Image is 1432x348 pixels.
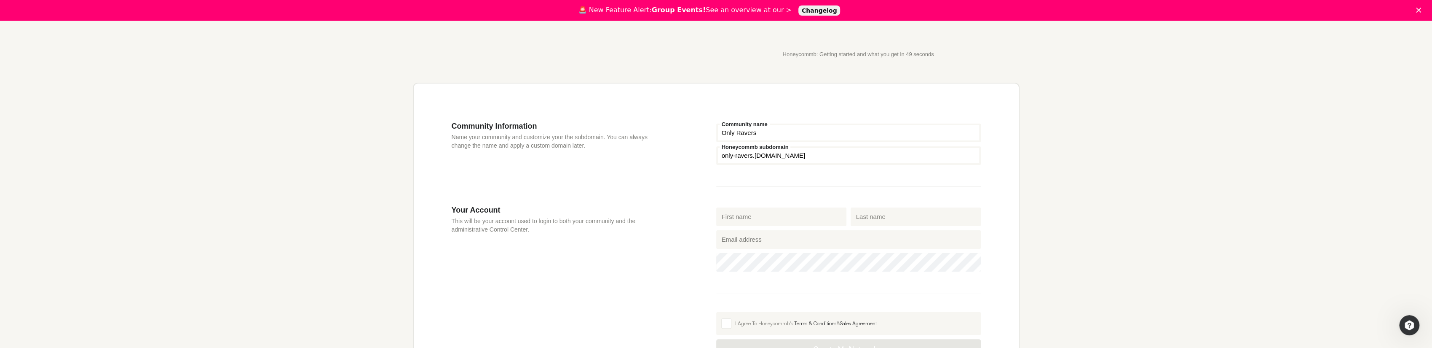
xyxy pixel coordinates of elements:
[798,5,840,16] a: Changelog
[452,217,666,234] p: This will be your account used to login to both your community and the administrative Control Cen...
[716,230,981,249] input: Email address
[716,124,981,142] input: Community name
[1399,315,1419,335] iframe: Intercom live chat
[735,320,976,327] div: I Agree To Honeycommb's &
[452,133,666,150] p: Name your community and customize your the subdomain. You can always change the name and apply a ...
[735,51,982,57] p: Honeycommb: Getting started and what you get in 49 seconds
[794,320,837,326] a: Terms & Conditions
[452,121,666,131] h3: Community Information
[452,205,666,215] h3: Your Account
[716,146,981,165] input: your-subdomain.honeycommb.com
[840,320,877,326] a: Sales Agreement
[1416,8,1424,13] div: Close
[720,121,770,127] label: Community name
[720,144,791,150] label: Honeycommb subdomain
[851,208,981,226] input: Last name
[716,208,846,226] input: First name
[578,6,792,14] div: 🚨 New Feature Alert: See an overview at our >
[652,6,706,14] b: Group Events!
